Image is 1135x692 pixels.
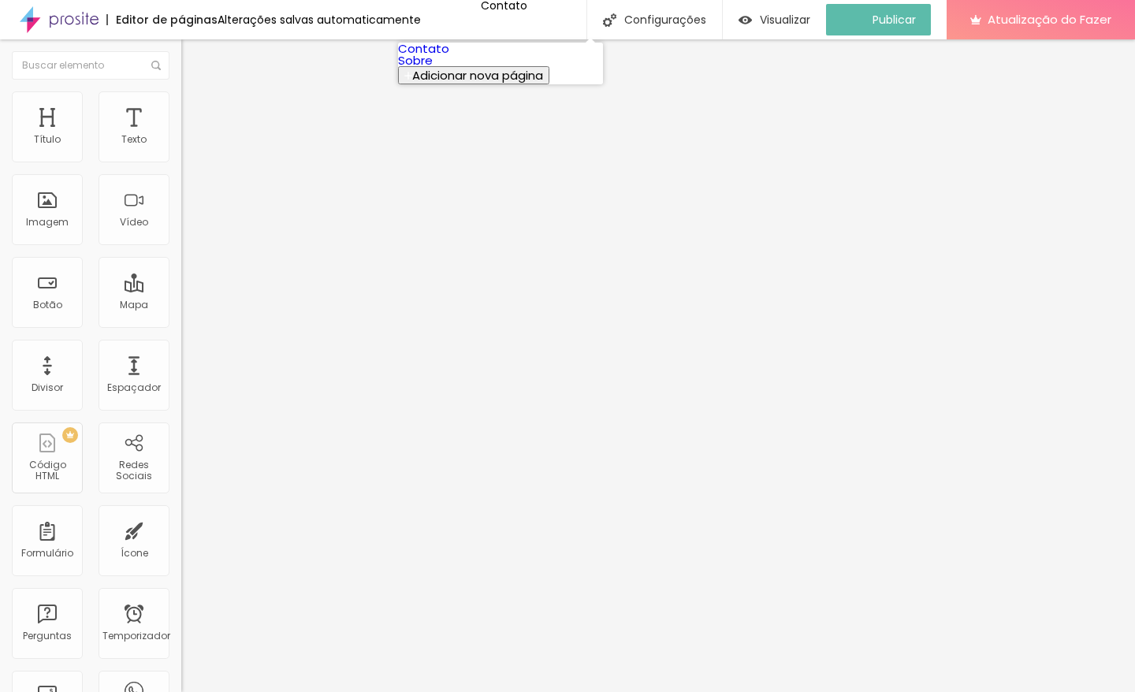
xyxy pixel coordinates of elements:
[121,546,148,560] font: Ícone
[23,629,72,642] font: Perguntas
[723,4,826,35] button: Visualizar
[151,61,161,70] img: Ícone
[181,39,1135,692] iframe: Editor
[603,13,616,27] img: Ícone
[739,13,752,27] img: view-1.svg
[116,458,152,482] font: Redes Sociais
[120,298,148,311] font: Mapa
[121,132,147,146] font: Texto
[398,40,449,57] a: Contato
[102,629,170,642] font: Temporizador
[988,11,1111,28] font: Atualização do Fazer
[398,52,433,69] a: Sobre
[873,12,916,28] font: Publicar
[21,546,73,560] font: Formulário
[624,12,706,28] font: Configurações
[120,215,148,229] font: Vídeo
[826,4,931,35] button: Publicar
[760,12,810,28] font: Visualizar
[32,381,63,394] font: Divisor
[116,12,218,28] font: Editor de páginas
[412,67,543,84] font: Adicionar nova página
[12,51,169,80] input: Buscar elemento
[33,298,62,311] font: Botão
[34,132,61,146] font: Título
[107,381,161,394] font: Espaçador
[398,66,549,84] button: Adicionar nova página
[26,215,69,229] font: Imagem
[29,458,66,482] font: Código HTML
[218,12,421,28] font: Alterações salvas automaticamente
